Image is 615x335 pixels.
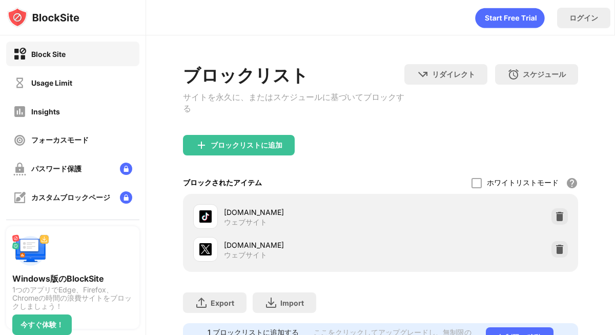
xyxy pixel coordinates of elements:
[487,178,559,188] div: ホワイトリストモード
[211,141,282,149] div: ブロックリストに追加
[224,250,267,260] div: ウェブサイト
[432,70,475,80] div: リダイレクト
[120,191,132,204] img: lock-menu.svg
[13,134,26,147] img: focus-off.svg
[224,218,267,227] div: ウェブサイト
[31,164,81,174] div: パスワード保護
[224,207,381,218] div: [DOMAIN_NAME]
[31,107,60,116] div: Insights
[13,163,26,175] img: password-protection-off.svg
[31,135,89,145] div: フォーカスモード
[20,321,64,329] div: 今すぐ体験！
[13,48,26,61] img: block-on.svg
[475,8,545,28] div: animation
[224,240,381,250] div: [DOMAIN_NAME]
[31,50,66,58] div: Block Site
[31,78,72,87] div: Usage Limit
[183,178,262,188] div: ブロックされたアイテム
[183,64,404,88] div: ブロックリスト
[13,105,26,118] img: insights-off.svg
[211,299,234,307] div: Export
[12,232,49,269] img: push-desktop.svg
[523,70,566,80] div: スケジュール
[569,13,598,23] div: ログイン
[183,92,404,114] div: サイトを永久に、またはスケジュールに基づいてブロックする
[199,210,212,223] img: favicons
[12,273,133,284] div: Windows版のBlockSite
[13,76,26,89] img: time-usage-off.svg
[280,299,304,307] div: Import
[7,7,79,28] img: logo-blocksite.svg
[13,191,26,204] img: customize-block-page-off.svg
[199,243,212,255] img: favicons
[120,163,132,175] img: lock-menu.svg
[12,286,133,310] div: 1つのアプリでEdge、Firefox、Chromeの時間の浪費サイトをブロックしましょう！
[31,193,110,203] div: カスタムブロックページ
